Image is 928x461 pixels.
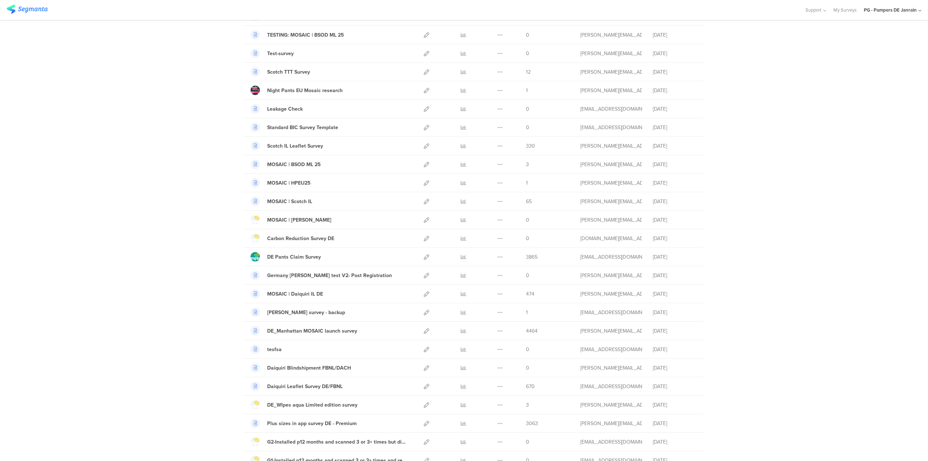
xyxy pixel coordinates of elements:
[653,383,696,390] div: [DATE]
[580,309,642,316] div: papavarnavas.g@pg.com
[526,105,529,113] span: 0
[267,290,323,298] div: MOSAIC | Daiquiri IL DE
[267,253,321,261] div: DE Pants Claim Survey
[250,49,294,58] a: Test-survey
[526,253,538,261] span: 3865
[250,104,303,114] a: Leakage Check
[526,142,535,150] span: 330
[250,363,351,372] a: Daiquiri Blindshipment FBNL/DACH
[580,420,642,427] div: laporta.a@pg.com
[267,198,312,205] div: MOSAIC | Scotch IL
[250,86,343,95] a: Night Pants EU Mosaic research
[250,197,312,206] a: MOSAIC | Scotch IL
[526,272,529,279] span: 0
[526,179,528,187] span: 1
[653,50,696,57] div: [DATE]
[580,198,642,205] div: fritz.t@pg.com
[526,216,529,224] span: 0
[267,346,282,353] div: tesfsa
[580,364,642,372] div: krichene.a@pg.com
[267,179,311,187] div: MOSAIC | HPEU25
[250,400,357,409] a: DE_WIpes aqua Limited edition survey
[250,67,310,77] a: Scotch TTT Survey
[653,364,696,372] div: [DATE]
[526,31,529,39] span: 0
[250,345,282,354] a: tesfsa
[864,7,917,13] div: PG - Pampers DE Janrain
[250,419,357,428] a: Plus sizes in app survey DE - Premium
[580,438,642,446] div: cardosoteixeiral.c@pg.com
[250,234,334,243] a: Carbon Reduction Survey DE
[653,216,696,224] div: [DATE]
[267,272,392,279] div: Germany Nina test V2- Post Registration
[580,272,642,279] div: khandelwal.k@pg.com
[580,179,642,187] div: fritz.t@pg.com
[653,401,696,409] div: [DATE]
[250,271,392,280] a: Germany [PERSON_NAME] test V2- Post Registration
[267,438,408,446] div: G2-Installed p12 months and scanned 3 or 3+ times but did not redeem
[653,142,696,150] div: [DATE]
[267,364,351,372] div: Daiquiri Blindshipment FBNL/DACH
[653,327,696,335] div: [DATE]
[526,68,531,76] span: 12
[267,31,344,39] div: TESTING: MOSAIC | BSOD ML 25
[653,198,696,205] div: [DATE]
[267,68,310,76] div: Scotch TTT Survey
[653,420,696,427] div: [DATE]
[250,289,323,299] a: MOSAIC | Daiquiri IL DE
[526,50,529,57] span: 0
[653,31,696,39] div: [DATE]
[250,252,321,262] a: DE Pants Claim Survey
[653,105,696,113] div: [DATE]
[267,420,357,427] div: Plus sizes in app survey DE - Premium
[250,141,323,151] a: Scotch IL Leaflet Survey
[580,161,642,168] div: fritz.t@pg.com
[267,401,357,409] div: DE_WIpes aqua Limited edition survey
[250,326,357,336] a: DE_Manhattan MOSAIC launch survey
[653,438,696,446] div: [DATE]
[653,290,696,298] div: [DATE]
[653,235,696,242] div: [DATE]
[580,50,642,57] div: fritz.t@pg.com
[580,216,642,224] div: fritz.t@pg.com
[267,142,323,150] div: Scotch IL Leaflet Survey
[526,420,538,427] span: 3063
[580,235,642,242] div: elteraifi.ae@pg.com
[580,68,642,76] div: fritz.t@pg.com
[653,309,696,316] div: [DATE]
[526,346,529,353] span: 0
[250,160,321,169] a: MOSAIC | BSOD ML 25
[526,198,532,205] span: 65
[267,87,343,94] div: Night Pants EU Mosaic research
[250,382,343,391] a: Daiquiri Leaflet Survey DE/FBNL
[580,383,642,390] div: burcak.b.1@pg.com
[526,290,534,298] span: 474
[580,87,642,94] div: alves.dp@pg.com
[580,124,642,131] div: burcak.b.1@pg.com
[653,124,696,131] div: [DATE]
[526,124,529,131] span: 0
[653,68,696,76] div: [DATE]
[526,364,529,372] span: 0
[580,327,642,335] div: fritz.t@pg.com
[526,401,529,409] span: 3
[526,383,535,390] span: 670
[580,346,642,353] div: papavarnavas.g@pg.com
[580,290,642,298] div: laporta.a@pg.com
[653,253,696,261] div: [DATE]
[267,309,345,316] div: Nina survey - backup
[526,327,538,335] span: 4464
[250,30,344,40] a: TESTING: MOSAIC | BSOD ML 25
[653,161,696,168] div: [DATE]
[267,327,357,335] div: DE_Manhattan MOSAIC launch survey
[580,31,642,39] div: fritz.t@pg.com
[267,105,303,113] div: Leakage Check
[526,438,529,446] span: 0
[250,437,408,446] a: G2-Installed p12 months and scanned 3 or 3+ times but did not redeem
[580,401,642,409] div: oliveira.m.13@pg.com
[250,308,345,317] a: [PERSON_NAME] survey - backup
[267,235,334,242] div: Carbon Reduction Survey DE
[267,383,343,390] div: Daiquiri Leaflet Survey DE/FBNL
[580,105,642,113] div: burcak.b.1@pg.com
[267,216,331,224] div: MOSAIC | Santiago PIPO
